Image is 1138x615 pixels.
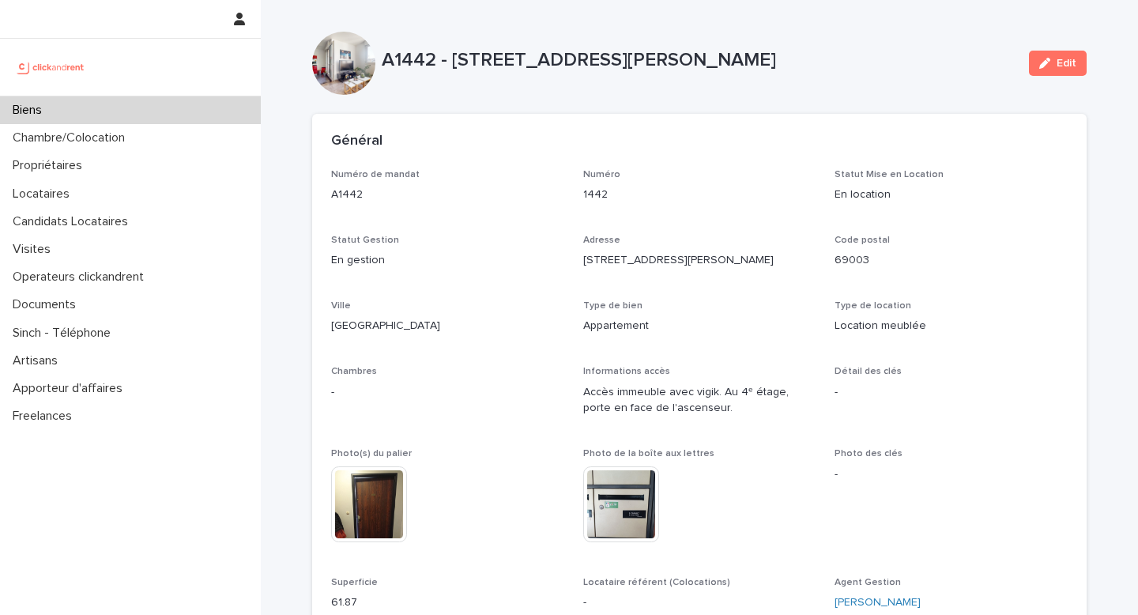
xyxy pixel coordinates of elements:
[835,466,1068,483] p: -
[835,252,1068,269] p: 69003
[583,318,816,334] p: Appartement
[583,384,816,417] p: Accès immeuble avec vigik. Au 4ᵉ étage, porte en face de l'ascenseur.
[583,301,642,311] span: Type de bien
[6,297,89,312] p: Documents
[331,133,382,150] h2: Général
[1057,58,1076,69] span: Edit
[6,187,82,202] p: Locataires
[583,170,620,179] span: Numéro
[583,449,714,458] span: Photo de la boîte aux lettres
[6,103,55,118] p: Biens
[835,367,902,376] span: Détail des clés
[583,367,670,376] span: Informations accès
[13,51,89,83] img: UCB0brd3T0yccxBKYDjQ
[6,381,135,396] p: Apporteur d'affaires
[583,187,816,203] p: 1442
[6,326,123,341] p: Sinch - Téléphone
[331,187,564,203] p: A1442
[6,158,95,173] p: Propriétaires
[6,130,138,145] p: Chambre/Colocation
[6,214,141,229] p: Candidats Locataires
[6,409,85,424] p: Freelances
[583,594,816,611] p: -
[835,301,911,311] span: Type de location
[331,170,420,179] span: Numéro de mandat
[331,367,377,376] span: Chambres
[331,449,412,458] span: Photo(s) du palier
[835,170,944,179] span: Statut Mise en Location
[835,187,1068,203] p: En location
[835,236,890,245] span: Code postal
[331,318,564,334] p: [GEOGRAPHIC_DATA]
[583,236,620,245] span: Adresse
[6,242,63,257] p: Visites
[835,449,902,458] span: Photo des clés
[382,49,1016,72] p: A1442 - [STREET_ADDRESS][PERSON_NAME]
[331,301,351,311] span: Ville
[835,318,1068,334] p: Location meublée
[6,270,156,285] p: Operateurs clickandrent
[583,252,816,269] p: [STREET_ADDRESS][PERSON_NAME]
[583,578,730,587] span: Locataire référent (Colocations)
[835,578,901,587] span: Agent Gestion
[331,236,399,245] span: Statut Gestion
[331,578,378,587] span: Superficie
[1029,51,1087,76] button: Edit
[331,252,564,269] p: En gestion
[6,353,70,368] p: Artisans
[331,384,564,401] p: -
[835,594,921,611] a: [PERSON_NAME]
[331,594,564,611] p: 61.87
[835,384,1068,401] p: -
